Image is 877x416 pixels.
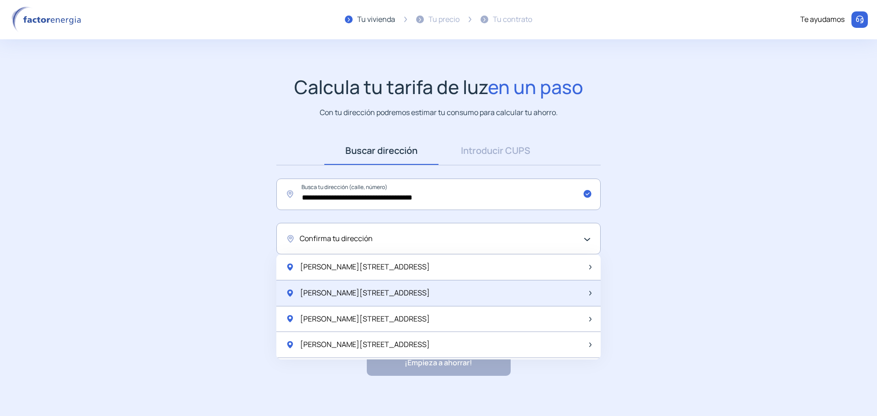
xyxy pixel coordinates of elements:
[589,291,592,295] img: arrow-next-item.svg
[428,14,460,26] div: Tu precio
[493,14,532,26] div: Tu contrato
[300,313,430,325] span: [PERSON_NAME][STREET_ADDRESS]
[589,342,592,347] img: arrow-next-item.svg
[438,137,553,165] a: Introducir CUPS
[285,314,295,323] img: location-pin-green.svg
[285,263,295,272] img: location-pin-green.svg
[855,15,864,24] img: llamar
[285,340,295,349] img: location-pin-green.svg
[9,6,87,33] img: logo factor
[320,107,558,118] p: Con tu dirección podremos estimar tu consumo para calcular tu ahorro.
[488,74,583,100] span: en un paso
[294,76,583,98] h1: Calcula tu tarifa de luz
[300,261,430,273] span: [PERSON_NAME][STREET_ADDRESS]
[800,14,845,26] div: Te ayudamos
[589,265,592,269] img: arrow-next-item.svg
[324,137,438,165] a: Buscar dirección
[589,317,592,321] img: arrow-next-item.svg
[285,289,295,298] img: location-pin-green.svg
[300,233,373,245] span: Confirma tu dirección
[300,287,430,299] span: [PERSON_NAME][STREET_ADDRESS]
[357,14,395,26] div: Tu vivienda
[300,339,430,351] span: [PERSON_NAME][STREET_ADDRESS]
